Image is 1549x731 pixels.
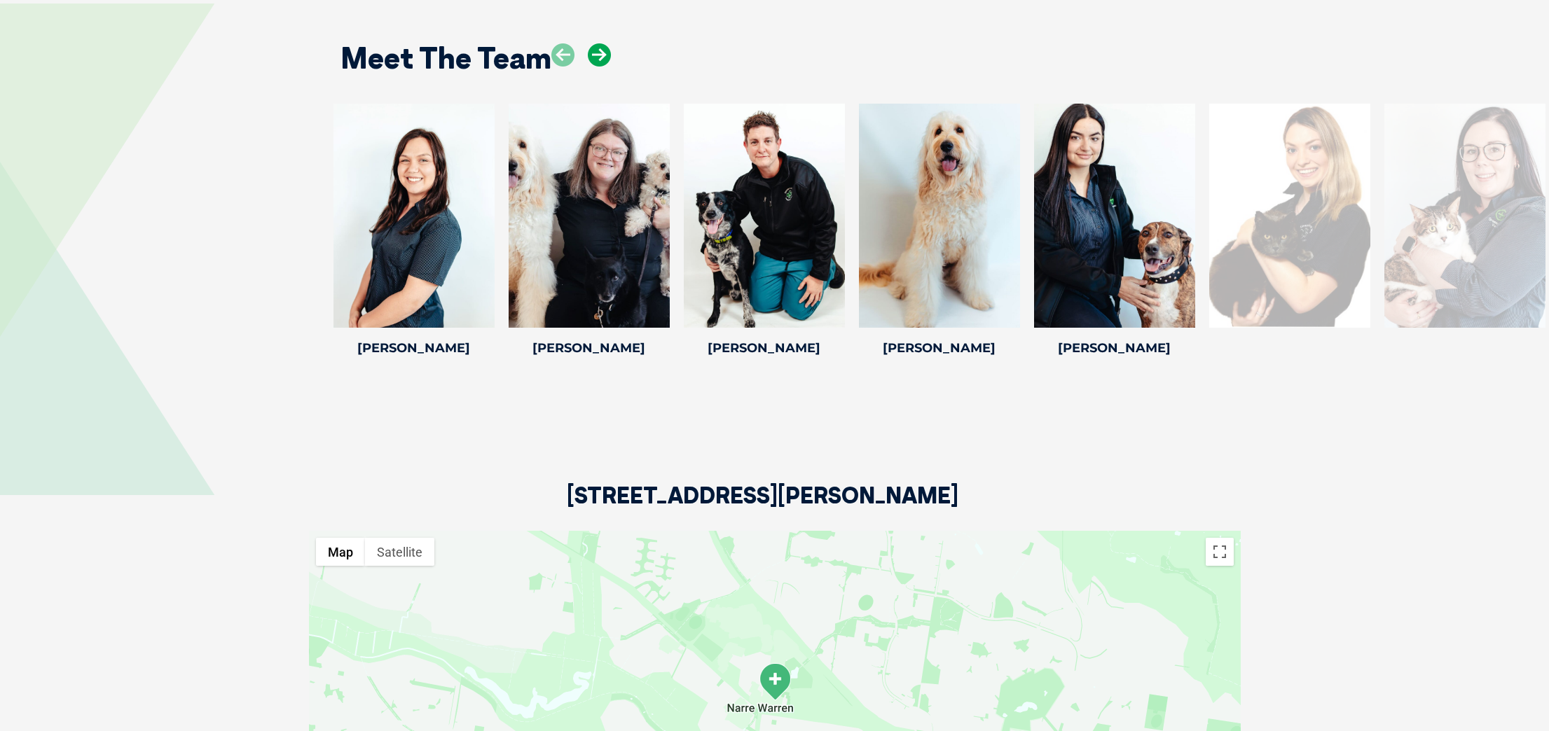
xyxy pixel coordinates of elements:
h4: [PERSON_NAME] [1034,342,1195,354]
button: Show street map [316,538,365,566]
button: Show satellite imagery [365,538,434,566]
button: Toggle fullscreen view [1206,538,1234,566]
h2: [STREET_ADDRESS][PERSON_NAME] [567,484,958,531]
h4: [PERSON_NAME] [333,342,495,354]
h4: [PERSON_NAME] [684,342,845,354]
h2: Meet The Team [340,43,551,73]
h4: [PERSON_NAME] [509,342,670,354]
h4: [PERSON_NAME] [859,342,1020,354]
